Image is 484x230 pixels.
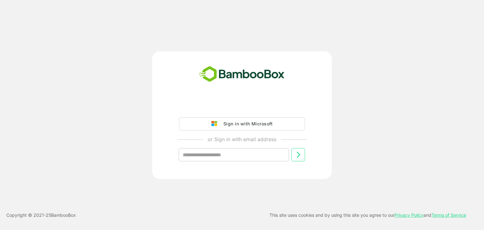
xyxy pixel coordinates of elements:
[6,211,76,219] p: Copyright © 2021- 25 BambooBox
[211,121,220,127] img: google
[269,211,466,219] p: This site uses cookies and by using this site you agree to our and
[208,135,276,143] p: or Sign in with email address
[431,212,466,218] a: Terms of Service
[395,212,423,218] a: Privacy Policy
[179,117,305,130] button: Sign in with Microsoft
[220,120,273,128] div: Sign in with Microsoft
[196,64,288,85] img: bamboobox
